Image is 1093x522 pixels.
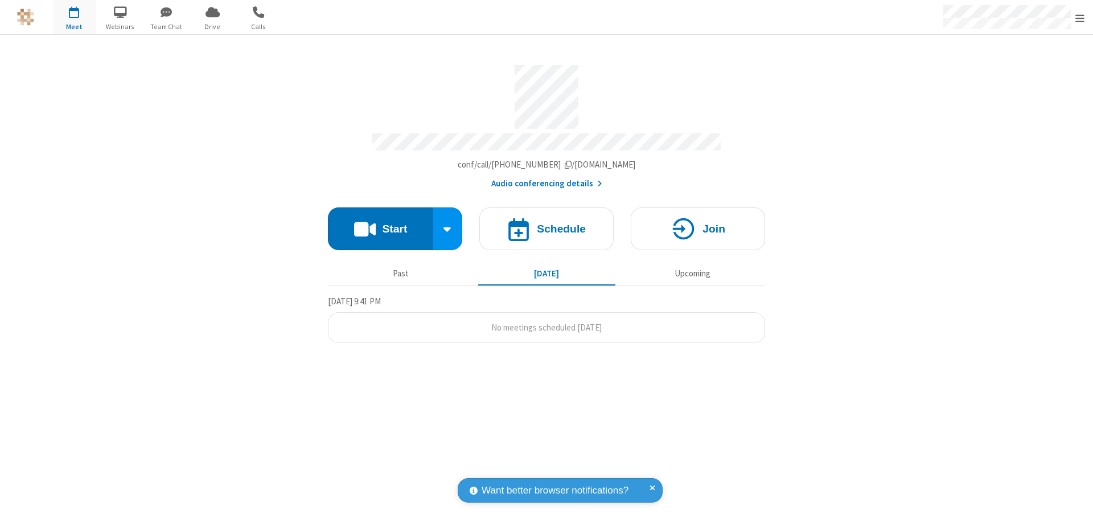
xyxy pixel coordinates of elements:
[491,177,602,190] button: Audio conferencing details
[479,207,614,250] button: Schedule
[17,9,34,26] img: QA Selenium DO NOT DELETE OR CHANGE
[328,207,433,250] button: Start
[537,223,586,234] h4: Schedule
[382,223,407,234] h4: Start
[145,22,188,32] span: Team Chat
[624,263,761,284] button: Upcoming
[433,207,463,250] div: Start conference options
[328,56,765,190] section: Account details
[237,22,280,32] span: Calls
[328,296,381,307] span: [DATE] 9:41 PM
[99,22,142,32] span: Webinars
[458,158,636,172] button: Copy my meeting room linkCopy my meeting room link
[491,322,602,333] span: No meetings scheduled [DATE]
[631,207,765,250] button: Join
[702,223,725,234] h4: Join
[328,295,765,344] section: Today's Meetings
[458,159,636,170] span: Copy my meeting room link
[53,22,96,32] span: Meet
[191,22,234,32] span: Drive
[478,263,615,284] button: [DATE]
[332,263,470,284] button: Past
[482,483,628,498] span: Want better browser notifications?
